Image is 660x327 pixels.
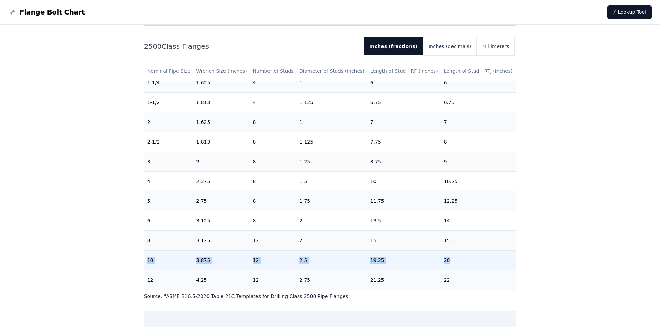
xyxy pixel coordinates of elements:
th: Length of Stud - RTJ (inches) [441,61,516,81]
td: 3.125 [193,230,250,250]
td: 4 [250,73,297,92]
td: 2 [297,230,368,250]
a: ⚡ Lookup Tool [607,5,652,19]
td: 10.25 [441,171,516,191]
th: Nominal Pipe Size [144,61,194,81]
td: 1.125 [297,132,368,152]
td: 8 [144,230,194,250]
td: 6 [441,73,516,92]
td: 1 [297,73,368,92]
td: 12 [144,270,194,290]
td: 4 [144,171,194,191]
td: 1.813 [193,92,250,112]
td: 22 [441,270,516,290]
td: 6 [368,73,441,92]
td: 15 [368,230,441,250]
button: Millimeters [477,37,514,55]
td: 6.75 [441,92,516,112]
td: 20 [441,250,516,270]
td: 13.5 [368,211,441,230]
td: 3 [144,152,194,171]
td: 1.5 [297,171,368,191]
td: 2.75 [297,270,368,290]
td: 6 [144,211,194,230]
td: 4 [250,92,297,112]
a: Flange Bolt Chart LogoFlange Bolt Chart [8,7,85,17]
span: Flange Bolt Chart [19,7,85,17]
td: 19.25 [368,250,441,270]
td: 2 [297,211,368,230]
td: 9 [441,152,516,171]
td: 8 [441,132,516,152]
td: 7.75 [368,132,441,152]
td: 1 [297,112,368,132]
td: 1.75 [297,191,368,211]
h2: 2500 Class Flanges [144,42,358,51]
td: 10 [144,250,194,270]
td: 8 [250,112,297,132]
img: Flange Bolt Chart Logo [8,8,17,16]
td: 1.125 [297,92,368,112]
td: 3.125 [193,211,250,230]
td: 2 [144,112,194,132]
td: 8 [250,171,297,191]
td: 8 [250,191,297,211]
td: 1-1/2 [144,92,194,112]
td: 1.813 [193,132,250,152]
td: 14 [441,211,516,230]
td: 8 [250,152,297,171]
td: 12 [250,270,297,290]
td: 1.25 [297,152,368,171]
td: 1.625 [193,73,250,92]
td: 7 [441,112,516,132]
th: Length of Stud - RF (inches) [368,61,441,81]
td: 1.625 [193,112,250,132]
td: 8.75 [368,152,441,171]
td: 11.75 [368,191,441,211]
td: 4.25 [193,270,250,290]
th: Diameter of Studs (inches) [297,61,368,81]
td: 10 [368,171,441,191]
td: 2.75 [193,191,250,211]
td: 1-1/4 [144,73,194,92]
td: 2-1/2 [144,132,194,152]
button: Inches (decimals) [423,37,477,55]
td: 15.5 [441,230,516,250]
td: 2.5 [297,250,368,270]
th: Wrench Size (inches) [193,61,250,81]
th: Number of Studs [250,61,297,81]
td: 6.75 [368,92,441,112]
p: Source: " ASME B16.5-2020 Table 21C Templates for Drilling Class 2500 Pipe Flanges " [144,293,516,300]
button: Inches (fractions) [364,37,423,55]
td: 5 [144,191,194,211]
td: 12 [250,250,297,270]
td: 21.25 [368,270,441,290]
td: 8 [250,132,297,152]
td: 3.875 [193,250,250,270]
td: 7 [368,112,441,132]
td: 8 [250,211,297,230]
td: 12 [250,230,297,250]
td: 2.375 [193,171,250,191]
td: 12.25 [441,191,516,211]
td: 2 [193,152,250,171]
